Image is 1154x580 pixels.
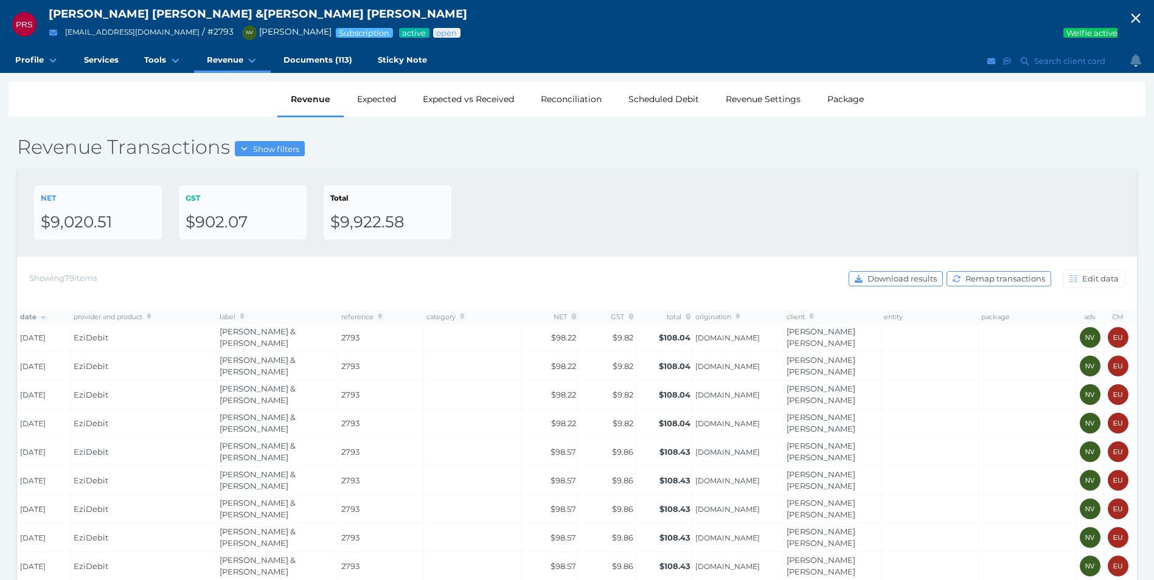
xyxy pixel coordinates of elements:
[18,323,71,352] td: [DATE]
[1108,527,1128,548] div: External user
[1113,419,1123,427] span: EU
[695,533,782,543] span: [DOMAIN_NAME]
[15,55,44,65] span: Profile
[613,333,633,342] span: $9.82
[612,561,633,571] span: $9.86
[881,310,979,323] th: entity
[659,561,690,571] span: $108.43
[963,274,1051,283] span: Remap transactions
[1108,556,1128,576] div: External user
[659,361,690,371] span: $108.04
[207,55,243,65] span: Revenue
[615,81,712,117] div: Scheduled Debit
[74,390,108,399] span: EziDebit
[551,561,576,571] span: $98.57
[1085,391,1095,398] span: NV
[18,523,71,552] td: [DATE]
[250,144,304,154] span: Show filters
[74,418,108,428] span: EziDebit
[947,271,1051,286] button: Remap transactions
[46,25,61,40] button: Email
[339,466,424,495] td: 2793
[339,352,424,381] td: 2793
[1085,534,1095,541] span: NV
[49,7,252,21] span: [PERSON_NAME] [PERSON_NAME]
[74,312,151,321] span: provider and product
[985,54,998,69] button: Email
[220,555,296,577] span: [PERSON_NAME] & [PERSON_NAME]
[551,333,576,342] span: $98.22
[693,438,784,466] td: JohnDoonan.cm
[613,390,633,399] span: $9.82
[220,441,296,463] span: [PERSON_NAME] & [PERSON_NAME]
[1113,534,1123,541] span: EU
[1001,54,1013,69] button: SMS
[246,30,252,35] span: NV
[1085,505,1095,513] span: NV
[1108,327,1128,348] div: External user
[979,310,1076,323] th: package
[693,381,784,409] td: JohnDoonan.cm
[1080,327,1100,348] div: Nancy Vos
[693,323,784,352] td: JohnDoonan.cm
[18,409,71,438] td: [DATE]
[1113,562,1123,570] span: EU
[1080,470,1100,491] div: Nancy Vos
[330,193,349,202] span: Total
[18,352,71,381] td: [DATE]
[339,409,424,438] td: 2793
[787,312,814,321] span: client
[613,418,633,428] span: $9.82
[283,55,352,65] span: Documents (113)
[659,333,690,342] span: $108.04
[1080,441,1100,462] div: Nancy Vos
[554,312,576,321] span: NET
[220,412,296,434] span: [PERSON_NAME] & [PERSON_NAME]
[1108,441,1128,462] div: External user
[20,312,46,321] span: date
[659,475,690,485] span: $108.43
[378,55,427,65] span: Sticky Note
[659,504,690,514] span: $108.43
[74,361,108,371] span: EziDebit
[865,274,942,283] span: Download results
[695,505,782,514] span: [DOMAIN_NAME]
[1113,477,1123,484] span: EU
[1104,310,1132,323] th: CM
[194,49,271,73] a: Revenue
[1032,56,1111,66] span: Search client card
[1080,556,1100,576] div: Nancy Vos
[787,498,855,520] a: [PERSON_NAME] [PERSON_NAME]
[527,81,615,117] div: Reconciliation
[787,384,855,406] a: [PERSON_NAME] [PERSON_NAME]
[18,466,71,495] td: [DATE]
[695,333,782,343] span: [DOMAIN_NAME]
[426,312,465,321] span: category
[339,438,424,466] td: 2793
[74,447,108,457] span: EziDebit
[551,418,576,428] span: $98.22
[787,326,855,348] a: [PERSON_NAME] [PERSON_NAME]
[18,495,71,523] td: [DATE]
[787,526,855,548] a: [PERSON_NAME] [PERSON_NAME]
[1080,499,1100,519] div: Nancy Vos
[1080,527,1100,548] div: Nancy Vos
[341,475,422,487] span: 2793
[271,49,365,73] a: Documents (113)
[551,361,576,371] span: $98.22
[74,333,108,342] span: EziDebit
[220,355,296,377] span: [PERSON_NAME] & [PERSON_NAME]
[220,384,296,406] span: [PERSON_NAME] & [PERSON_NAME]
[659,390,690,399] span: $108.04
[71,49,131,73] a: Services
[41,193,56,202] span: NET
[693,466,784,495] td: JohnDoonan.cm
[787,355,855,377] a: [PERSON_NAME] [PERSON_NAME]
[612,533,633,542] span: $9.86
[341,446,422,458] span: 2793
[16,20,32,29] span: PRS
[612,447,633,457] span: $9.86
[695,419,782,429] span: [DOMAIN_NAME]
[74,533,108,542] span: EziDebit
[341,312,383,321] span: reference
